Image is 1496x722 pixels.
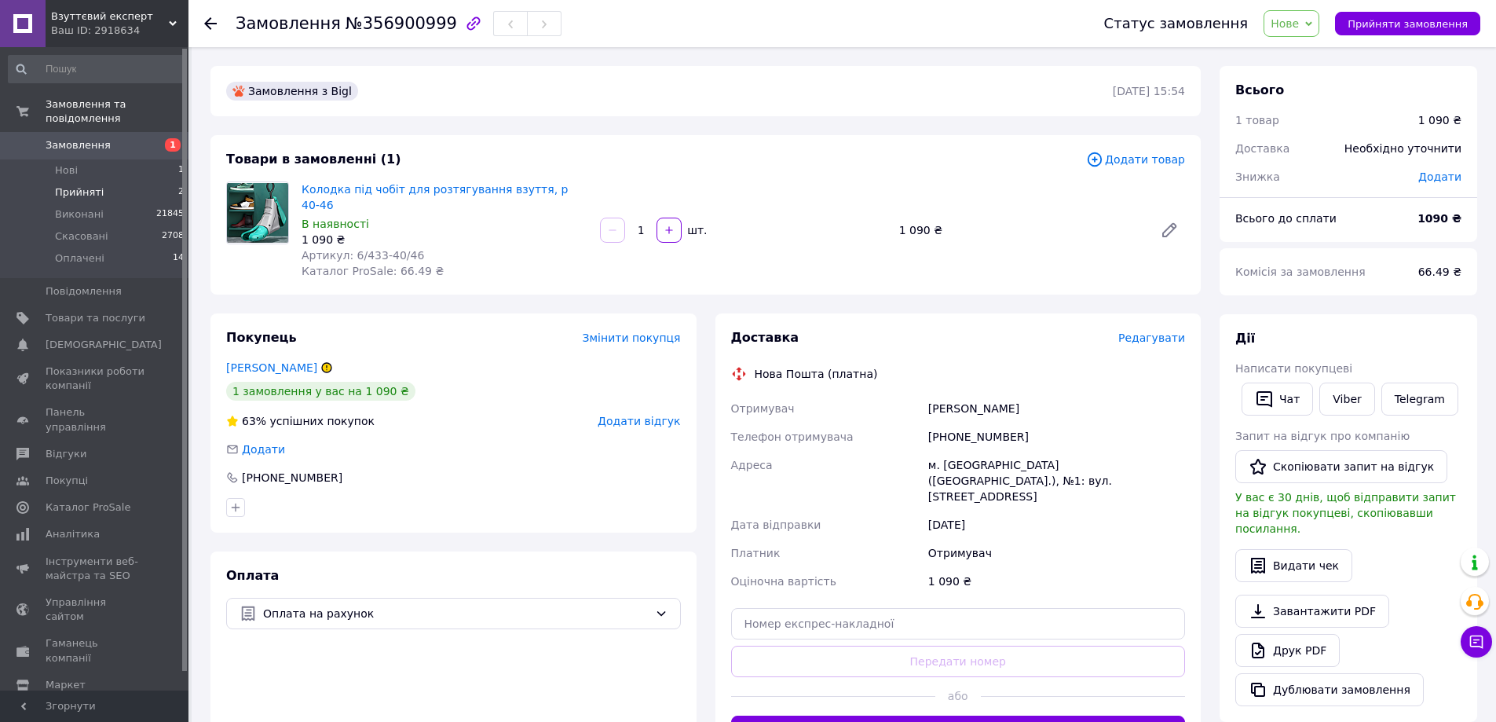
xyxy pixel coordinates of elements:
span: Оплачені [55,251,104,266]
div: [DATE] [925,511,1188,539]
span: 66.49 ₴ [1418,266,1461,278]
span: Дата відправки [731,519,821,531]
span: У вас є 30 днів, щоб відправити запит на відгук покупцеві, скопіювавши посилання. [1235,491,1456,535]
time: [DATE] 15:54 [1113,85,1185,97]
button: Чат [1242,383,1313,416]
div: 1 090 ₴ [925,567,1188,596]
a: Завантажити PDF [1235,595,1389,628]
a: Друк PDF [1235,634,1340,667]
a: Колодка під чобіт для розтягування взуття, р 40-46 [302,183,568,211]
span: Змінити покупця [583,332,681,344]
span: Замовлення [236,14,341,33]
span: Каталог ProSale [46,500,130,515]
span: Взуттєвий експерт [51,9,169,24]
span: Панель управління [46,405,145,434]
span: Запит на відгук про компанію [1235,430,1410,442]
span: Відгуки [46,447,86,461]
span: Оплата [226,568,279,583]
span: Додати товар [1086,151,1185,168]
span: Додати [242,443,285,456]
span: Оціночна вартість [731,575,836,588]
span: Маркет [46,678,86,692]
div: Ваш ID: 2918634 [51,24,188,38]
span: 21845 [156,207,184,222]
a: Telegram [1381,383,1458,416]
img: Колодка під чобіт для розтягування взуття, р 40-46 [227,183,288,243]
div: Нова Пошта (платна) [751,366,882,382]
button: Прийняти замовлення [1335,12,1480,35]
a: Редагувати [1154,214,1185,246]
span: Інструменти веб-майстра та SEO [46,555,145,583]
span: Аналітика [46,527,100,541]
span: Виконані [55,207,104,222]
span: Каталог ProSale: 66.49 ₴ [302,265,444,277]
a: Viber [1319,383,1374,416]
span: Товари та послуги [46,311,145,325]
span: Прийняті [55,185,104,200]
span: Гаманець компанії [46,636,145,665]
b: 1090 ₴ [1417,212,1461,225]
span: 2 [178,185,184,200]
button: Чат з покупцем [1461,626,1492,658]
div: Статус замовлення [1104,16,1249,31]
span: Адреса [731,459,773,471]
span: 1 [178,163,184,178]
div: 1 090 ₴ [1418,112,1461,128]
input: Номер експрес-накладної [731,608,1186,640]
span: Управління сайтом [46,596,145,624]
span: 14 [173,251,184,266]
div: [PERSON_NAME] [925,394,1188,423]
div: Необхідно уточнити [1335,131,1471,166]
span: [DEMOGRAPHIC_DATA] [46,338,162,352]
div: Отримувач [925,539,1188,567]
span: Замовлення [46,138,111,152]
span: Всього до сплати [1235,212,1337,225]
div: [PHONE_NUMBER] [240,470,344,486]
input: Пошук [8,55,185,83]
span: Скасовані [55,229,108,244]
span: Платник [731,547,781,559]
div: шт. [683,222,708,238]
span: Додати відгук [598,415,680,427]
div: [PHONE_NUMBER] [925,423,1188,451]
span: Повідомлення [46,284,122,299]
div: Замовлення з Bigl [226,82,358,101]
span: №356900999 [346,14,457,33]
span: Доставка [731,330,799,345]
span: Нове [1271,17,1299,30]
span: Показники роботи компанії [46,365,145,393]
span: 1 [165,138,181,152]
span: Прийняти замовлення [1348,18,1468,30]
span: Замовлення та повідомлення [46,97,188,126]
span: або [935,688,981,704]
span: Комісія за замовлення [1235,266,1366,278]
span: Додати [1418,170,1461,183]
div: 1 замовлення у вас на 1 090 ₴ [226,382,415,401]
button: Видати чек [1235,549,1352,582]
span: Написати покупцеві [1235,362,1352,375]
span: 1 товар [1235,114,1279,126]
div: Повернутися назад [204,16,217,31]
button: Дублювати замовлення [1235,673,1424,706]
span: Покупець [226,330,297,345]
span: Отримувач [731,402,795,415]
span: Оплата на рахунок [263,605,649,622]
span: Всього [1235,82,1284,97]
a: [PERSON_NAME] [226,361,317,374]
div: 1 090 ₴ [302,232,587,247]
span: Артикул: 6/433-40/46 [302,249,424,262]
span: Знижка [1235,170,1280,183]
button: Скопіювати запит на відгук [1235,450,1447,483]
span: 2708 [162,229,184,244]
div: м. [GEOGRAPHIC_DATA] ([GEOGRAPHIC_DATA].), №1: вул. [STREET_ADDRESS] [925,451,1188,511]
span: 63% [242,415,266,427]
div: успішних покупок [226,413,375,429]
span: В наявності [302,218,369,230]
span: Покупці [46,474,88,488]
span: Нові [55,163,78,178]
span: Телефон отримувача [731,431,854,443]
span: Товари в замовленні (1) [226,152,401,167]
div: 1 090 ₴ [893,219,1147,241]
span: Дії [1235,331,1255,346]
span: Доставка [1235,142,1289,155]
